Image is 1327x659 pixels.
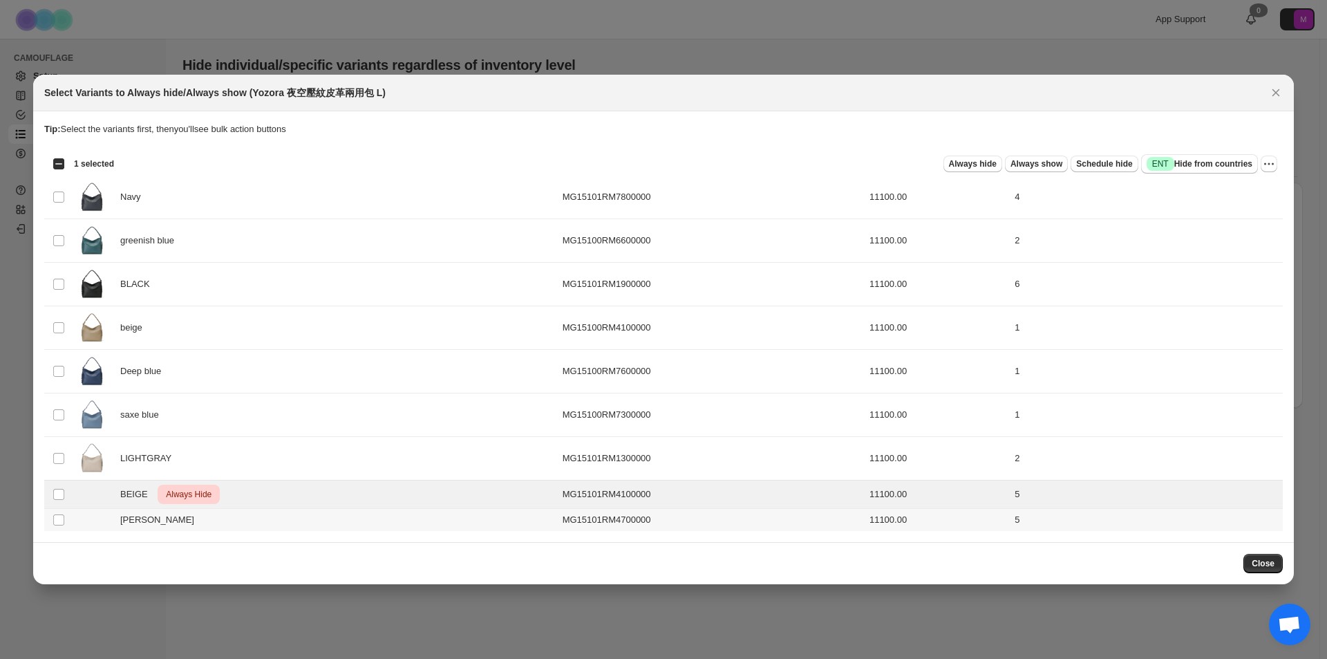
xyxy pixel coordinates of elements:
[44,124,61,134] strong: Tip:
[1010,176,1283,219] td: 4
[1010,393,1283,437] td: 1
[558,219,865,263] td: MG15100RM6600000
[865,219,1010,263] td: 11100.00
[1010,219,1283,263] td: 2
[865,437,1010,481] td: 11100.00
[865,481,1010,509] td: 11100.00
[120,190,148,204] span: Navy
[558,481,865,509] td: MG15101RM4100000
[75,267,109,301] img: MG15100_RM19_color_01.jpg
[1076,158,1132,169] span: Schedule hide
[75,310,109,345] img: MG15100_RM41_color_01.jpg
[1071,156,1138,172] button: Schedule hide
[120,452,179,465] span: LIGHTGRAY
[120,277,157,291] span: BLACK
[1266,83,1286,102] button: Close
[1010,437,1283,481] td: 2
[75,223,109,258] img: MG15100_BM66_color_01.jpg
[1147,157,1252,171] span: Hide from countries
[75,398,109,432] img: MG15100_RM73_color_01_741a4050-78ca-42f6-9c62-115d65b24b64.jpg
[1261,156,1277,172] button: More actions
[1010,481,1283,509] td: 5
[949,158,997,169] span: Always hide
[865,509,1010,532] td: 11100.00
[865,393,1010,437] td: 11100.00
[75,354,109,389] img: MG15100_RM76_color_01.jpg
[1252,558,1274,569] span: Close
[865,263,1010,306] td: 11100.00
[1269,604,1310,645] a: 打開聊天
[1010,158,1062,169] span: Always show
[120,234,182,248] span: greenish blue
[943,156,1002,172] button: Always hide
[865,350,1010,393] td: 11100.00
[1243,554,1283,573] button: Close
[44,122,1283,136] p: Select the variants first, then you'll see bulk action buttons
[558,437,865,481] td: MG15101RM1300000
[1010,509,1283,532] td: 5
[120,321,150,335] span: beige
[1010,306,1283,350] td: 1
[558,263,865,306] td: MG15101RM1900000
[74,158,114,169] span: 1 selected
[1010,350,1283,393] td: 1
[75,180,109,214] img: MG15100_RM78_color_01_c32352d5-80bb-46a5-82f5-47dd58a0fb0f.jpg
[1152,158,1169,169] span: ENT
[865,306,1010,350] td: 11100.00
[120,364,169,378] span: Deep blue
[120,488,156,501] span: BEIGE
[558,509,865,532] td: MG15101RM4700000
[558,393,865,437] td: MG15100RM7300000
[120,408,167,422] span: saxe blue
[44,86,386,100] h2: Select Variants to Always hide/Always show (Yozora 夜空壓紋皮革兩用包 L)
[558,176,865,219] td: MG15101RM7800000
[163,486,214,503] span: Always Hide
[1141,154,1258,174] button: SuccessENTHide from countries
[558,350,865,393] td: MG15100RM7600000
[75,441,109,476] img: MG15101_RM13_color_01.jpg
[865,176,1010,219] td: 11100.00
[558,306,865,350] td: MG15100RM4100000
[1010,263,1283,306] td: 6
[1005,156,1068,172] button: Always show
[120,513,202,527] span: [PERSON_NAME]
